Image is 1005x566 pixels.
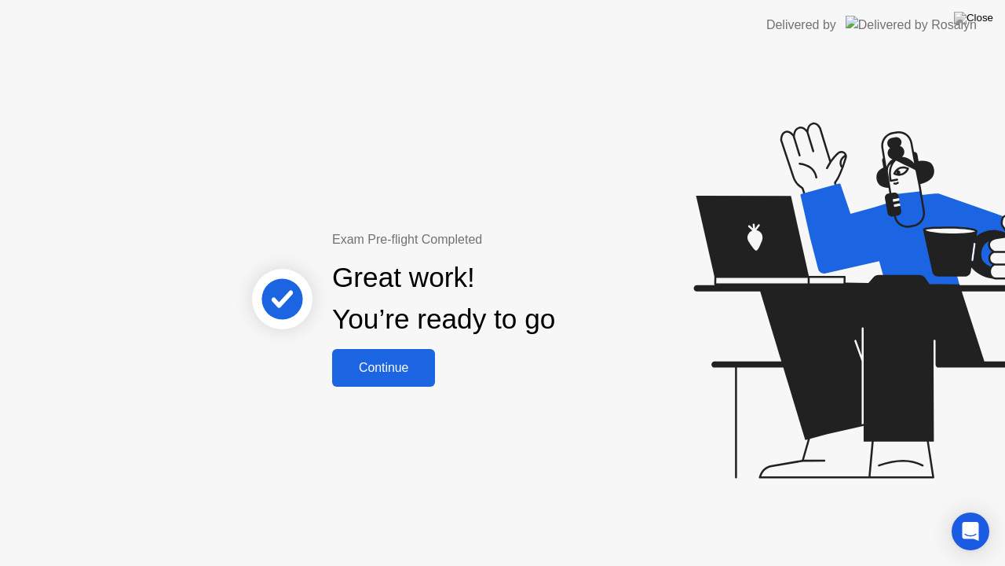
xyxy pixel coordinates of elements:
div: Open Intercom Messenger [952,513,989,550]
img: Delivered by Rosalyn [846,16,977,34]
div: Great work! You’re ready to go [332,257,555,340]
button: Continue [332,349,435,387]
div: Exam Pre-flight Completed [332,230,656,249]
img: Close [954,12,993,24]
div: Continue [337,361,430,375]
div: Delivered by [766,16,836,35]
